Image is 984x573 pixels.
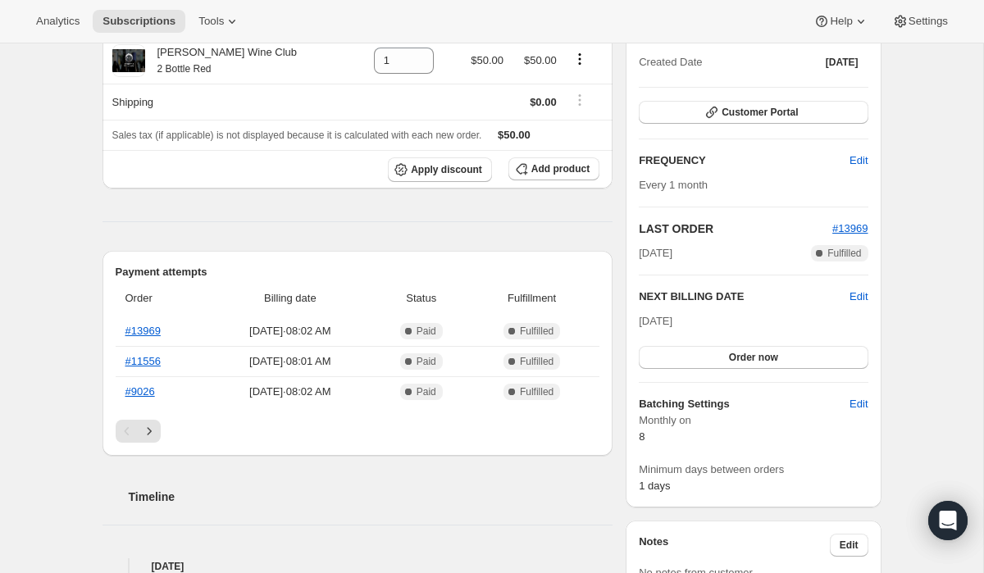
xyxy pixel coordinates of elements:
span: Help [830,15,852,28]
h2: LAST ORDER [639,221,832,237]
h2: NEXT BILLING DATE [639,289,850,305]
span: Order now [729,351,778,364]
button: Help [804,10,878,33]
a: #13969 [832,222,868,234]
h2: FREQUENCY [639,152,850,169]
span: Paid [417,355,436,368]
span: Sales tax (if applicable) is not displayed because it is calculated with each new order. [112,130,482,141]
span: Paid [417,325,436,338]
span: Settings [909,15,948,28]
a: #9026 [125,385,155,398]
button: Edit [850,289,868,305]
span: Paid [417,385,436,398]
h2: Timeline [129,489,613,505]
button: Apply discount [388,157,492,182]
button: Settings [882,10,958,33]
span: $50.00 [471,54,503,66]
span: Edit [840,539,859,552]
span: Billing date [212,290,368,307]
span: [DATE] [826,56,859,69]
button: Edit [830,534,868,557]
span: Status [378,290,464,307]
span: Minimum days between orders [639,462,868,478]
div: [PERSON_NAME] Wine Club [145,44,298,77]
span: Fulfilled [520,355,553,368]
span: Created Date [639,54,702,70]
span: $0.00 [530,96,557,108]
span: Fulfilled [520,385,553,398]
small: 2 Bottle Red [157,63,212,75]
button: Edit [840,391,877,417]
button: Product actions [567,50,593,68]
th: Order [116,280,207,316]
span: Subscriptions [102,15,175,28]
span: Customer Portal [722,106,798,119]
a: #13969 [125,325,161,337]
span: Add product [531,162,590,175]
span: Fulfilled [520,325,553,338]
button: Subscriptions [93,10,185,33]
div: Open Intercom Messenger [928,501,968,540]
span: Fulfilled [827,247,861,260]
nav: Pagination [116,420,600,443]
span: Apply discount [411,163,482,176]
button: [DATE] [816,51,868,74]
span: [DATE] · 08:01 AM [212,353,368,370]
a: #11556 [125,355,161,367]
button: Analytics [26,10,89,33]
span: Tools [198,15,224,28]
button: Edit [840,148,877,174]
span: [DATE] · 08:02 AM [212,323,368,339]
span: Fulfillment [474,290,590,307]
button: Add product [508,157,599,180]
span: [DATE] [639,245,672,261]
h3: Notes [639,534,830,557]
button: Order now [639,346,868,369]
th: Shipping [102,84,352,120]
span: [DATE] [639,315,672,327]
button: Tools [189,10,250,33]
span: 8 [639,430,645,443]
span: Analytics [36,15,80,28]
h6: Batching Settings [639,396,850,412]
span: [DATE] · 08:02 AM [212,384,368,400]
button: Shipping actions [567,91,593,109]
button: #13969 [832,221,868,237]
span: Every 1 month [639,179,708,191]
span: 1 days [639,480,670,492]
span: Monthly on [639,412,868,429]
span: $50.00 [524,54,557,66]
h2: Payment attempts [116,264,600,280]
span: $50.00 [498,129,531,141]
button: Customer Portal [639,101,868,124]
span: Edit [850,152,868,169]
button: Next [138,420,161,443]
span: Edit [850,396,868,412]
